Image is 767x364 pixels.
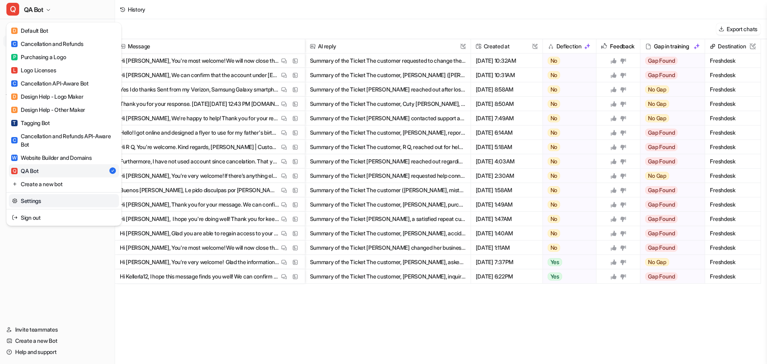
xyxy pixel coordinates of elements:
[9,211,119,224] a: Sign out
[11,92,83,101] div: Design Help - Logo Maker
[9,177,119,191] a: Create a new bot
[24,4,44,15] span: QA Bot
[11,93,18,100] span: D
[11,167,38,175] div: QA Bot
[11,53,66,61] div: Purchasing a Logo
[12,213,18,222] img: reset
[12,197,18,205] img: reset
[11,120,18,126] span: T
[11,137,18,143] span: C
[12,180,18,188] img: reset
[11,41,18,47] span: C
[6,22,121,226] div: QQA Bot
[11,40,83,48] div: Cancellation and Refunds
[11,107,18,113] span: D
[11,153,91,162] div: Website Builder and Domains
[11,79,89,88] div: Cancellation API-Aware Bot
[11,105,85,114] div: Design Help - Other Maker
[11,168,18,174] span: Q
[11,155,18,161] span: W
[6,3,19,16] span: Q
[11,26,48,35] div: Default Bot
[11,67,18,74] span: L
[11,132,117,149] div: Cancellation and Refunds API-Aware Bot
[11,66,56,74] div: Logo Licenses
[9,194,119,207] a: Settings
[11,28,18,34] span: D
[11,54,18,60] span: P
[11,119,50,127] div: Tagging Bot
[11,80,18,87] span: C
